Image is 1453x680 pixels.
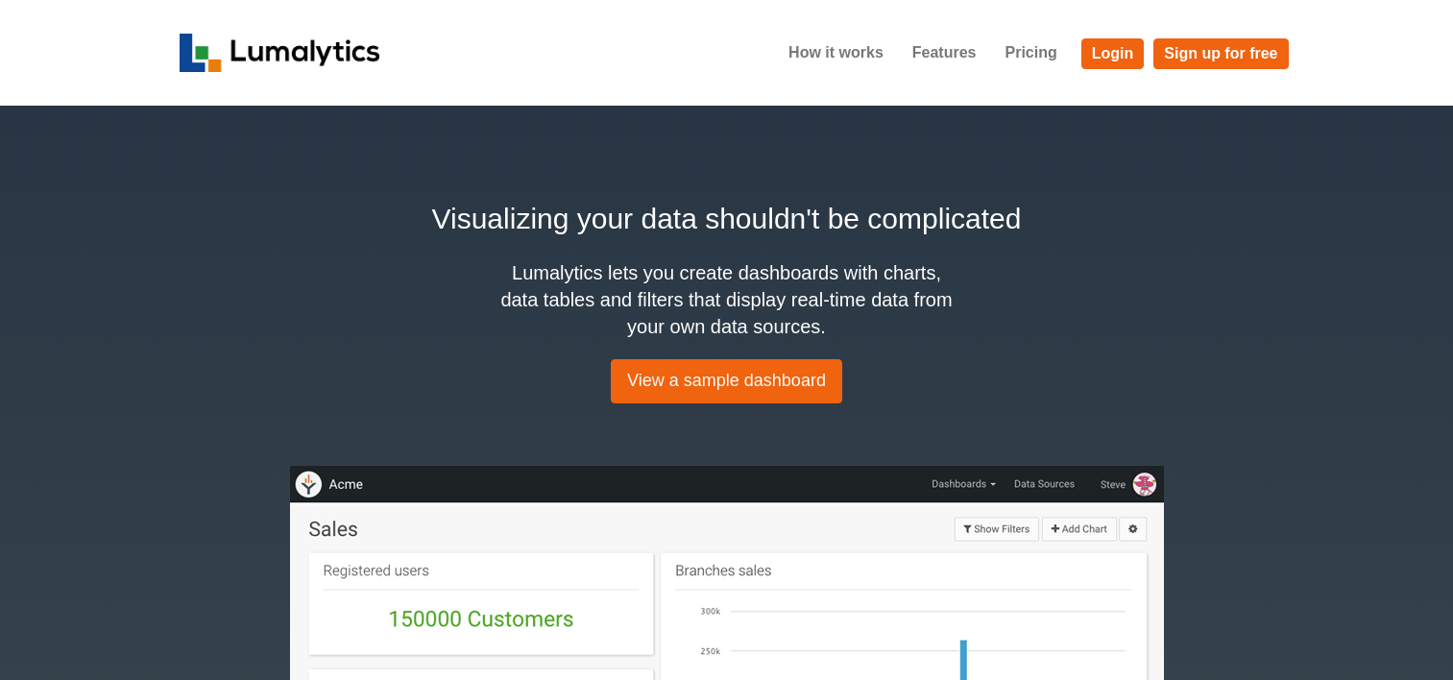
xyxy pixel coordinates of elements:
a: Sign up for free [1153,38,1288,69]
h4: Lumalytics lets you create dashboards with charts, data tables and filters that display real-time... [496,259,957,340]
a: Login [1081,38,1145,69]
a: Pricing [990,29,1071,77]
img: logo_v2-f34f87db3d4d9f5311d6c47995059ad6168825a3e1eb260e01c8041e89355404.png [180,34,380,72]
h2: Visualizing your data shouldn't be complicated [180,197,1274,240]
a: How it works [774,29,898,77]
a: View a sample dashboard [611,359,842,403]
a: Features [898,29,991,77]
